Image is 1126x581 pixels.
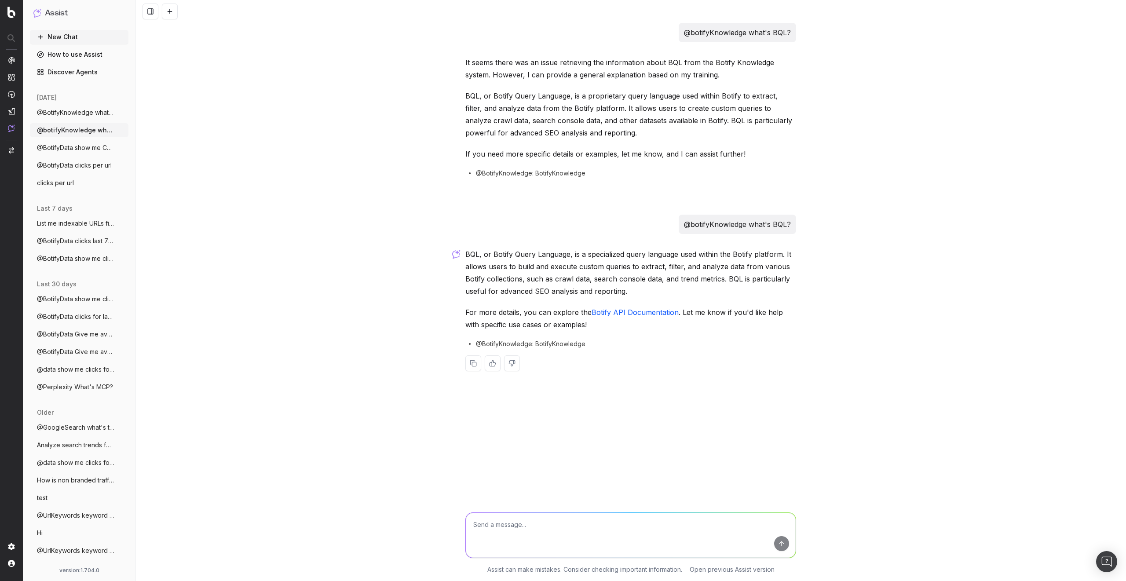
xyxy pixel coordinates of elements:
[30,380,128,394] button: @Perplexity What's MCP?
[37,126,114,135] span: @botifyKnowledge what's BQL?
[30,420,128,435] button: @GoogleSearch what's the answer to the l
[30,310,128,324] button: @BotifyData clicks for last 7 days
[33,567,125,574] div: version: 1.704.0
[37,108,114,117] span: @BotifyKnowledge what's Pageworkers?
[30,362,128,376] button: @data show me clicks for last 7 days
[30,438,128,452] button: Analyze search trends for: MCP
[37,219,114,228] span: List me indexable URLs filtered on produ
[37,511,114,520] span: @UrlKeywords keyword for clothes for htt
[37,254,114,263] span: @BotifyData show me clicks per url
[684,218,791,230] p: @botifyKnowledge what's BQL?
[8,91,15,98] img: Activation
[30,123,128,137] button: @botifyKnowledge what's BQL?
[37,143,114,152] span: @BotifyData show me CTR and avg position
[465,90,796,139] p: BQL, or Botify Query Language, is a proprietary query language used within Botify to extract, fil...
[8,57,15,64] img: Analytics
[37,493,48,502] span: test
[37,383,113,391] span: @Perplexity What's MCP?
[30,234,128,248] button: @BotifyData clicks last 7 days
[30,544,128,558] button: @UrlKeywords keyword for clothes for htt
[9,147,14,153] img: Switch project
[465,148,796,160] p: If you need more specific details or examples, let me know, and I can assist further!
[45,7,68,19] h1: Assist
[592,308,679,317] a: Botify API Documentation
[30,48,128,62] a: How to use Assist
[8,543,15,550] img: Setting
[465,56,796,81] p: It seems there was an issue retrieving the information about BQL from the Botify Knowledge system...
[37,237,114,245] span: @BotifyData clicks last 7 days
[30,252,128,266] button: @BotifyData show me clicks per url
[37,347,114,356] span: @BotifyData Give me avg links per pagety
[7,7,15,18] img: Botify logo
[30,345,128,359] button: @BotifyData Give me avg links per pagety
[33,7,125,19] button: Assist
[690,565,775,574] a: Open previous Assist version
[30,456,128,470] button: @data show me clicks for last 7 days
[30,491,128,505] button: test
[37,295,114,303] span: @BotifyData show me clicks and CTR data
[37,529,43,537] span: Hi
[30,106,128,120] button: @BotifyKnowledge what's Pageworkers?
[37,408,54,417] span: older
[8,73,15,81] img: Intelligence
[30,141,128,155] button: @BotifyData show me CTR and avg position
[8,560,15,567] img: My account
[452,250,461,259] img: Botify assist logo
[37,330,114,339] span: @BotifyData Give me avg links per pagety
[37,312,114,321] span: @BotifyData clicks for last 7 days
[37,93,57,102] span: [DATE]
[37,179,74,187] span: clicks per url
[8,108,15,115] img: Studio
[37,458,114,467] span: @data show me clicks for last 7 days
[684,26,791,39] p: @botifyKnowledge what's BQL?
[37,161,112,170] span: @BotifyData clicks per url
[30,473,128,487] button: How is non branded traffic trending YoY
[33,9,41,17] img: Assist
[30,327,128,341] button: @BotifyData Give me avg links per pagety
[37,476,114,485] span: How is non branded traffic trending YoY
[37,423,114,432] span: @GoogleSearch what's the answer to the l
[465,248,796,297] p: BQL, or Botify Query Language, is a specialized query language used within the Botify platform. I...
[30,292,128,306] button: @BotifyData show me clicks and CTR data
[8,124,15,132] img: Assist
[37,546,114,555] span: @UrlKeywords keyword for clothes for htt
[37,365,114,374] span: @data show me clicks for last 7 days
[476,169,585,178] span: @BotifyKnowledge: BotifyKnowledge
[30,561,128,575] button: What the main title of [URL]
[30,176,128,190] button: clicks per url
[37,204,73,213] span: last 7 days
[1096,551,1117,572] div: Open Intercom Messenger
[30,30,128,44] button: New Chat
[476,340,585,348] span: @BotifyKnowledge: BotifyKnowledge
[30,526,128,540] button: Hi
[487,565,682,574] p: Assist can make mistakes. Consider checking important information.
[30,158,128,172] button: @BotifyData clicks per url
[30,216,128,230] button: List me indexable URLs filtered on produ
[30,508,128,523] button: @UrlKeywords keyword for clothes for htt
[37,441,114,449] span: Analyze search trends for: MCP
[465,306,796,331] p: For more details, you can explore the . Let me know if you'd like help with specific use cases or...
[37,280,77,289] span: last 30 days
[30,65,128,79] a: Discover Agents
